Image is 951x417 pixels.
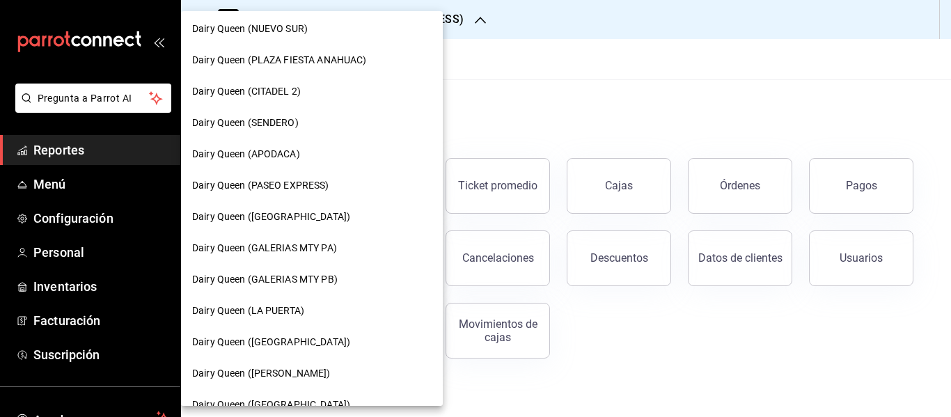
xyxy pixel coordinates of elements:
span: Dairy Queen (PLAZA FIESTA ANAHUAC) [192,53,366,68]
span: Dairy Queen ([PERSON_NAME]) [192,366,331,381]
span: Dairy Queen (GALERIAS MTY PA) [192,241,337,255]
span: Dairy Queen (CITADEL 2) [192,84,301,99]
div: Dairy Queen (NUEVO SUR) [181,13,443,45]
div: Dairy Queen (GALERIAS MTY PB) [181,264,443,295]
div: Dairy Queen (CITADEL 2) [181,76,443,107]
span: Dairy Queen ([GEOGRAPHIC_DATA]) [192,210,350,224]
span: Dairy Queen (SENDERO) [192,116,299,130]
span: Dairy Queen ([GEOGRAPHIC_DATA]) [192,398,350,412]
span: Dairy Queen (NUEVO SUR) [192,22,308,36]
div: Dairy Queen (GALERIAS MTY PA) [181,233,443,264]
div: Dairy Queen (LA PUERTA) [181,295,443,326]
span: Dairy Queen (GALERIAS MTY PB) [192,272,338,287]
div: Dairy Queen (PLAZA FIESTA ANAHUAC) [181,45,443,76]
div: Dairy Queen ([PERSON_NAME]) [181,358,443,389]
span: Dairy Queen ([GEOGRAPHIC_DATA]) [192,335,350,349]
div: Dairy Queen (APODACA) [181,139,443,170]
span: Dairy Queen (PASEO EXPRESS) [192,178,329,193]
span: Dairy Queen (APODACA) [192,147,300,162]
div: Dairy Queen (SENDERO) [181,107,443,139]
div: Dairy Queen ([GEOGRAPHIC_DATA]) [181,326,443,358]
div: Dairy Queen (PASEO EXPRESS) [181,170,443,201]
span: Dairy Queen (LA PUERTA) [192,304,304,318]
div: Dairy Queen ([GEOGRAPHIC_DATA]) [181,201,443,233]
